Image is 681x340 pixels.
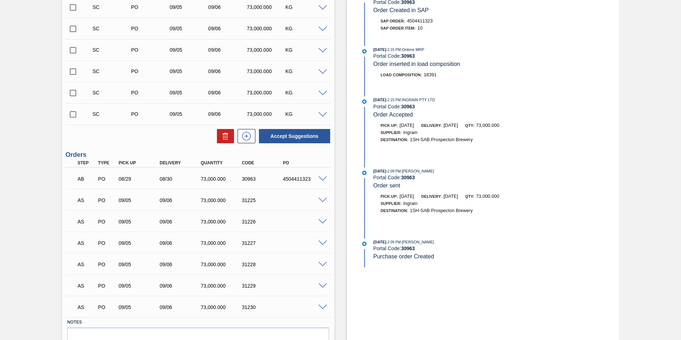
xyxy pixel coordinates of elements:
[373,182,400,189] span: Order sent
[207,68,250,74] div: 09/06/2025
[476,194,499,199] span: 73,000.000
[91,111,134,117] div: Suggestion Created
[373,7,429,13] span: Order Created in SAP
[76,192,97,208] div: Waiting for PO SAP
[76,257,97,272] div: Waiting for PO SAP
[381,19,405,23] span: SAP Order:
[386,169,401,173] span: - 2:09 PM
[96,219,118,225] div: Purchase order
[129,90,172,96] div: Purchase order
[284,26,327,31] div: KG
[381,194,398,199] span: Pick up:
[96,262,118,267] div: Purchase order
[66,151,331,159] h3: Orders
[417,25,422,31] span: 10
[158,240,204,246] div: 09/06/2025
[91,68,134,74] div: Suggestion Created
[158,304,204,310] div: 09/06/2025
[255,128,331,144] div: Accept Suggestions
[259,129,330,143] button: Accept Suggestions
[168,68,211,74] div: 09/05/2025
[96,197,118,203] div: Purchase order
[240,160,286,165] div: Code
[129,4,172,10] div: Purchase order
[76,235,97,251] div: Waiting for PO SAP
[129,111,172,117] div: Purchase order
[234,129,255,143] div: New suggestion
[373,169,386,173] span: [DATE]
[381,73,422,77] span: Load Composition :
[400,194,414,199] span: [DATE]
[158,176,204,182] div: 08/30/2025
[78,219,95,225] p: AS
[424,72,437,77] span: 18391
[96,160,118,165] div: Type
[199,176,245,182] div: 73,000.000
[421,123,442,128] span: Delivery:
[76,160,97,165] div: Step
[373,253,434,259] span: Purchase order Created
[245,90,288,96] div: 73,000.000
[76,278,97,294] div: Waiting for PO SAP
[76,214,97,230] div: Waiting for PO SAP
[362,242,367,246] img: atual
[240,304,286,310] div: 31230
[281,160,327,165] div: PO
[240,176,286,182] div: 30963
[245,26,288,31] div: 73,000.000
[199,283,245,289] div: 73,000.000
[373,246,542,251] div: Portal Code:
[407,18,432,24] span: 4504411323
[78,176,95,182] p: AB
[362,99,367,104] img: atual
[129,47,172,53] div: Purchase order
[362,171,367,175] img: atual
[76,171,97,187] div: Awaiting Billing
[240,262,286,267] div: 31228
[476,123,499,128] span: 73,000.000
[386,98,401,102] span: - 2:15 PM
[401,169,434,173] span: : [PERSON_NAME]
[401,98,435,102] span: : INGRAIN PTY LTD
[373,47,386,52] span: [DATE]
[199,219,245,225] div: 73,000.000
[403,201,417,206] span: Ingrain
[78,262,95,267] p: AS
[373,175,542,180] div: Portal Code:
[91,26,134,31] div: Suggestion Created
[199,262,245,267] div: 73,000.000
[386,48,401,52] span: - 2:15 PM
[245,4,288,10] div: 73,000.000
[117,160,163,165] div: Pick up
[465,194,474,199] span: Qty:
[401,240,434,244] span: : [PERSON_NAME]
[373,53,542,59] div: Portal Code:
[410,137,473,142] span: 1SH-SAB Prospecton Brewery
[373,112,413,118] span: Order Accepted
[386,240,401,244] span: - 2:09 PM
[78,283,95,289] p: AS
[199,160,245,165] div: Quantity
[117,262,163,267] div: 09/05/2025
[443,123,458,128] span: [DATE]
[117,304,163,310] div: 09/05/2025
[284,111,327,117] div: KG
[240,219,286,225] div: 31226
[401,104,415,109] strong: 30963
[373,98,386,102] span: [DATE]
[381,130,402,135] span: Supplier:
[400,123,414,128] span: [DATE]
[381,208,408,213] span: Destination:
[240,240,286,246] div: 31227
[240,283,286,289] div: 31229
[96,176,118,182] div: Purchase order
[96,283,118,289] div: Purchase order
[213,129,234,143] div: Delete Suggestions
[284,90,327,96] div: KG
[443,194,458,199] span: [DATE]
[240,197,286,203] div: 31225
[199,304,245,310] div: 73,000.000
[421,194,442,199] span: Delivery:
[158,160,204,165] div: Delivery
[410,208,473,213] span: 1SH-SAB Prospecton Brewery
